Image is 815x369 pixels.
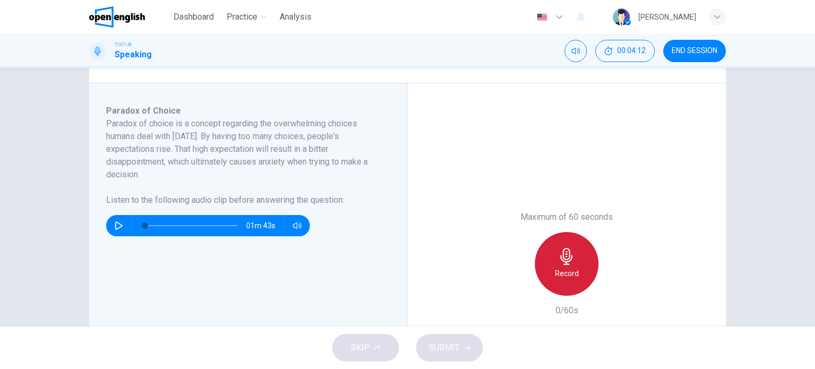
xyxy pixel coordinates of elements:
span: Analysis [280,11,311,23]
img: en [535,13,549,21]
button: END SESSION [663,40,726,62]
span: Dashboard [174,11,214,23]
h6: 0/60s [556,304,578,317]
a: OpenEnglish logo [89,6,169,28]
span: 01m 43s [246,215,284,236]
img: OpenEnglish logo [89,6,145,28]
button: Practice [222,7,271,27]
button: Analysis [275,7,316,27]
h6: Record [555,267,579,280]
h1: Speaking [115,48,152,61]
button: Dashboard [169,7,218,27]
h6: Paradox of choice is a concept regarding the overwhelming choices humans deal with [DATE]. By hav... [106,117,377,181]
button: 00:04:12 [595,40,655,62]
span: Paradox of Choice [106,106,181,116]
button: Record [535,232,599,296]
div: [PERSON_NAME] [638,11,696,23]
div: Mute [565,40,587,62]
span: Practice [227,11,257,23]
span: END SESSION [672,47,717,55]
img: Profile picture [613,8,630,25]
span: 00:04:12 [617,47,646,55]
h6: Listen to the following audio clip before answering the question : [106,194,377,207]
div: Hide [595,40,655,62]
span: TOEFL® [115,41,132,48]
h6: Maximum of 60 seconds [521,211,613,224]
